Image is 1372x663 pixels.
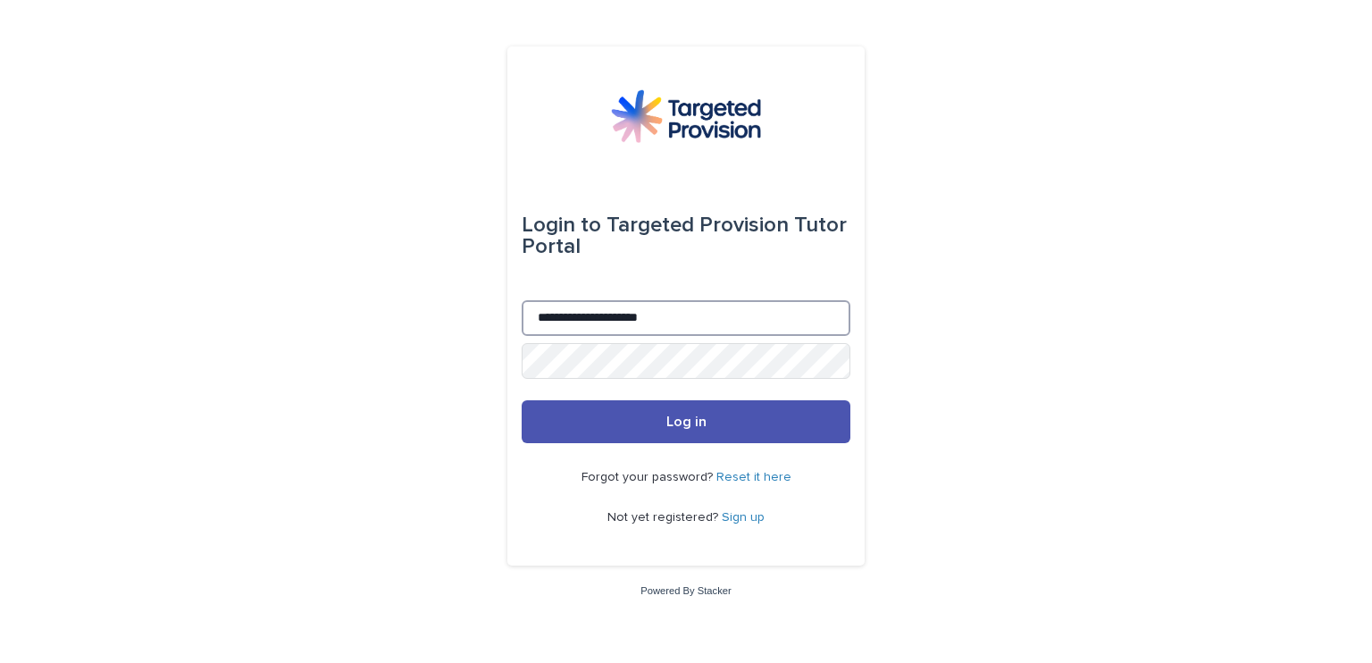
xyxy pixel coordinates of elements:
img: M5nRWzHhSzIhMunXDL62 [611,89,761,143]
div: Targeted Provision Tutor Portal [522,200,850,272]
button: Log in [522,400,850,443]
span: Login to [522,214,601,236]
span: Forgot your password? [581,471,716,483]
a: Sign up [722,511,765,524]
a: Powered By Stacker [640,585,731,596]
span: Log in [666,415,707,429]
a: Reset it here [716,471,791,483]
span: Not yet registered? [607,511,722,524]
